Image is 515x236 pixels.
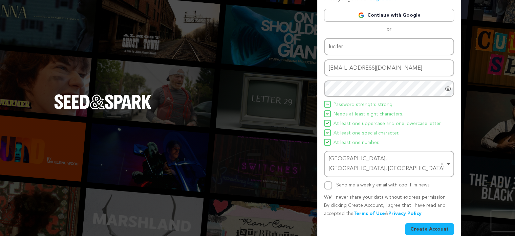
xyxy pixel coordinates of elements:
[326,141,329,144] img: Seed&Spark Icon
[439,161,446,167] button: Remove item: 'ChIJJZdfIY_9bIgR_KjCXME081k'
[334,120,442,128] span: At least one uppercase and one lowercase letter.
[54,94,152,109] img: Seed&Spark Logo
[326,131,329,134] img: Seed&Spark Icon
[383,26,395,33] span: or
[326,122,329,125] img: Seed&Spark Icon
[329,154,445,174] div: [GEOGRAPHIC_DATA], [GEOGRAPHIC_DATA], [GEOGRAPHIC_DATA]
[324,9,454,22] a: Continue with Google
[324,194,454,218] p: We’ll never share your data without express permission. By clicking Create Account, I agree that ...
[388,211,422,216] a: Privacy Policy
[334,129,399,138] span: At least one special character.
[326,112,329,115] img: Seed&Spark Icon
[54,94,152,123] a: Seed&Spark Homepage
[334,139,379,147] span: At least one number.
[353,211,385,216] a: Terms of Use
[334,101,392,109] span: Password strength: strong
[405,223,454,235] button: Create Account
[334,110,403,119] span: Needs at least eight characters.
[324,38,454,55] input: Name
[336,183,430,187] label: Send me a weekly email with cool film news
[324,59,454,77] input: Email address
[326,103,329,106] img: Seed&Spark Icon
[445,85,451,92] a: Show password as plain text. Warning: this will display your password on the screen.
[358,12,365,19] img: Google logo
